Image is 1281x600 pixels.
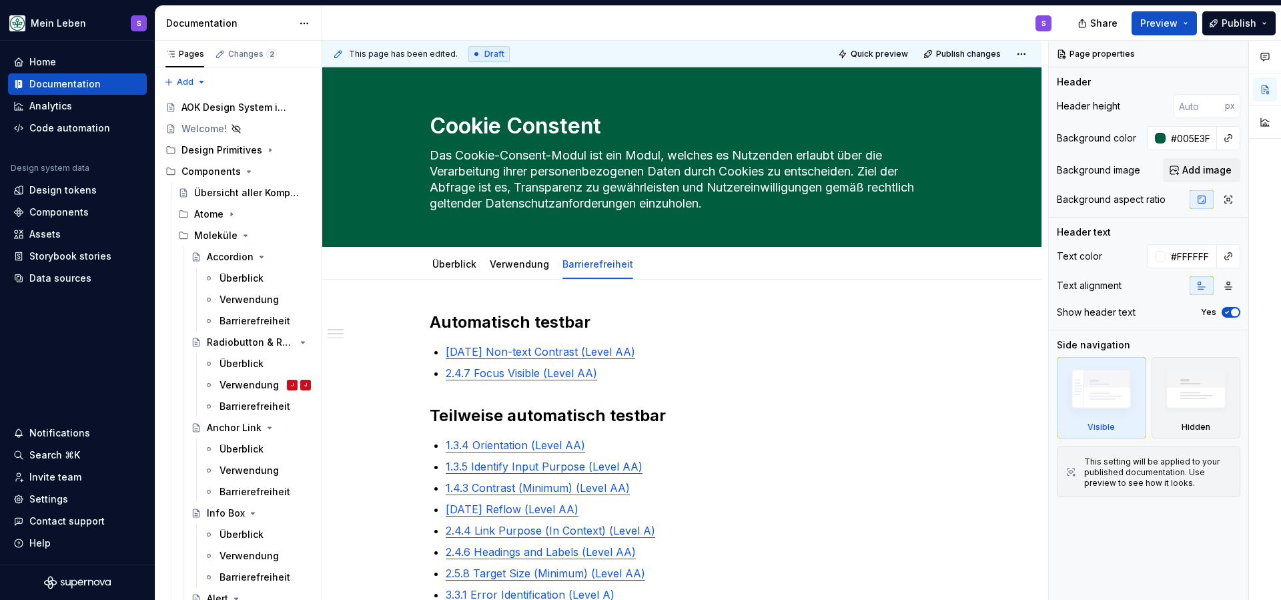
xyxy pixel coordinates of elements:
[1132,11,1197,35] button: Preview
[198,438,316,460] a: Überblick
[198,567,316,588] a: Barrierefreiheit
[198,481,316,503] a: Barrierefreiheit
[430,312,590,332] strong: Automatisch testbar
[220,400,290,413] div: Barrierefreiheit
[29,77,101,91] div: Documentation
[851,49,908,59] span: Quick preview
[484,49,504,59] span: Draft
[207,336,295,349] div: Radiobutton & Radiobutton Group
[446,545,636,559] a: 2.4.6 Headings and Labels (Level AA)
[198,289,316,310] a: Verwendung
[8,73,147,95] a: Documentation
[194,229,238,242] div: Moleküle
[160,97,316,118] a: AOK Design System in Arbeit
[207,250,254,264] div: Accordion
[198,374,316,396] a: VerwendungJJ
[1041,18,1046,29] div: S
[1057,193,1166,206] div: Background aspect ratio
[1057,75,1091,89] div: Header
[446,503,578,516] a: [DATE] Reflow (Level AA)
[1090,17,1118,30] span: Share
[430,406,666,425] strong: Teilweise automatisch testbar
[220,314,290,328] div: Barrierefreiheit
[1202,11,1276,35] button: Publish
[198,524,316,545] a: Überblick
[44,576,111,589] svg: Supernova Logo
[9,15,25,31] img: df5db9ef-aba0-4771-bf51-9763b7497661.png
[29,471,81,484] div: Invite team
[137,18,141,29] div: S
[220,442,264,456] div: Überblick
[919,45,1007,63] button: Publish changes
[220,464,279,477] div: Verwendung
[562,258,633,270] a: Barrierefreiheit
[29,250,111,263] div: Storybook stories
[8,511,147,532] button: Contact support
[1057,279,1122,292] div: Text alignment
[207,507,245,520] div: Info Box
[446,460,643,473] a: 1.3.5 Identify Input Purpose (Level AA)
[266,49,277,59] span: 2
[1163,158,1240,182] button: Add image
[181,143,262,157] div: Design Primitives
[8,489,147,510] a: Settings
[198,460,316,481] a: Verwendung
[185,503,316,524] a: Info Box
[29,121,110,135] div: Code automation
[29,228,61,241] div: Assets
[8,422,147,444] button: Notifications
[427,145,931,214] textarea: Das Cookie-Consent-Modul ist ein Modul, welches es Nutzenden erlaubt über die Verarbeitung ihrer ...
[160,118,316,139] a: Welcome!
[291,378,294,392] div: J
[198,545,316,567] a: Verwendung
[29,272,91,285] div: Data sources
[1071,11,1126,35] button: Share
[220,357,264,370] div: Überblick
[220,485,290,499] div: Barrierefreiheit
[490,258,549,270] a: Verwendung
[29,55,56,69] div: Home
[1166,126,1217,150] input: Auto
[427,110,931,142] textarea: Cookie Constent
[1057,226,1111,239] div: Header text
[304,378,307,392] div: J
[446,438,585,452] a: 1.3.4 Orientation (Level AA)
[220,378,279,392] div: Verwendung
[8,246,147,267] a: Storybook stories
[1152,357,1241,438] div: Hidden
[8,444,147,466] button: Search ⌘K
[173,204,316,225] div: Atome
[220,549,279,563] div: Verwendung
[8,180,147,201] a: Design tokens
[173,225,316,246] div: Moleküle
[185,417,316,438] a: Anchor Link
[1225,101,1235,111] p: px
[220,528,264,541] div: Überblick
[29,426,90,440] div: Notifications
[1057,306,1136,319] div: Show header text
[446,524,655,537] a: 2.4.4 Link Purpose (In Context) (Level A)
[1057,250,1102,263] div: Text color
[220,293,279,306] div: Verwendung
[8,51,147,73] a: Home
[936,49,1001,59] span: Publish changes
[484,250,554,278] div: Verwendung
[1182,422,1210,432] div: Hidden
[432,258,476,270] a: Überblick
[29,515,105,528] div: Contact support
[446,366,597,380] a: 2.4.7 Focus Visible (Level AA)
[8,467,147,488] a: Invite team
[834,45,914,63] button: Quick preview
[446,345,635,358] a: [DATE] Non-text Contrast (Level AA)
[1140,17,1178,30] span: Preview
[1057,99,1120,113] div: Header height
[198,268,316,289] a: Überblick
[198,310,316,332] a: Barrierefreiheit
[173,182,316,204] a: Übersicht aller Komponenten
[165,49,204,59] div: Pages
[29,537,51,550] div: Help
[220,571,290,584] div: Barrierefreiheit
[1057,164,1140,177] div: Background image
[29,184,97,197] div: Design tokens
[185,332,316,353] a: Radiobutton & Radiobutton Group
